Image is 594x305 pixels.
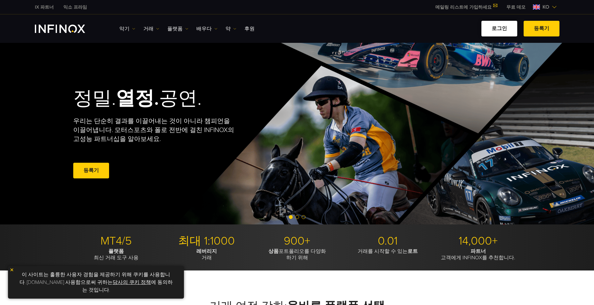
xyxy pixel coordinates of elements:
p: 14,000+ [435,234,521,248]
p: 900+ [254,234,340,248]
span: 슬라이드 3으로 이동 [302,215,305,219]
strong: 플랫폼 [108,248,124,254]
strong: 레버리지 [196,248,217,254]
a: 플랫폼 [167,25,188,33]
a: 배우다 [196,25,218,33]
a: 약 [226,25,236,33]
p: 최대 1:1000 [164,234,249,248]
font: 약 [226,25,231,33]
font: 배우다 [196,25,212,33]
a: 등록기 [73,163,109,178]
a: 거래 [143,25,159,33]
p: 우리는 단순히 결과를 이끌어내는 것이 아니라 챔피언을 이끌어냅니다. 모터스포츠와 폴로 전반에 걸친 INFINOX의 고성능 파트너십을 알아보세요. [73,117,234,144]
span: KO [540,3,552,11]
strong: 파트너 [471,248,486,254]
a: 당사의 쿠키 정책 [113,279,151,285]
font: 등록기 [534,25,549,32]
a: INFINOX 로고 [35,25,100,33]
font: 악기 [119,25,130,33]
a: 등록기 [524,21,559,36]
a: 메일링 리스트에 가입하세요 [431,4,502,10]
span: 슬라이드 1로 이동 [289,215,293,219]
p: 포트폴리오를 다양화 하기 위해 [254,248,340,261]
img: 노란색 닫기 아이콘 [10,268,14,272]
font: 등록기 [83,167,99,174]
font: 이 사이트는 훌륭한 사용자 경험을 제공하기 위해 쿠키를 사용합니다. [DOMAIN_NAME] 사용함으로써 귀하는 에 동의하는 것입니다. [20,271,173,293]
strong: 열정. [116,87,159,110]
a: 악기 [119,25,135,33]
p: 0.01 [345,234,431,248]
p: 거래 [164,248,249,261]
font: 거래 [143,25,154,33]
strong: 상품 [268,248,279,254]
font: 메일링 리스트에 가입하세요 [435,4,492,10]
strong: 로트 [408,248,418,254]
a: 인피녹스 [30,4,59,11]
p: 최신 거래 도구 사용 [73,248,159,261]
a: 인피녹스 메뉴 [502,4,530,11]
span: 슬라이드 2로 이동 [295,215,299,219]
a: 로그인 [481,21,517,36]
a: 인피녹스 [59,4,92,11]
p: 고객에게 INFINOX를 추천합니다. [435,248,521,261]
h2: 정밀. 공연. [73,87,275,110]
font: 플랫폼 [167,25,183,33]
p: MT4/5 [73,234,159,248]
p: 거래를 시작할 수 있는 [345,248,431,254]
a: 후원 [244,25,255,33]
